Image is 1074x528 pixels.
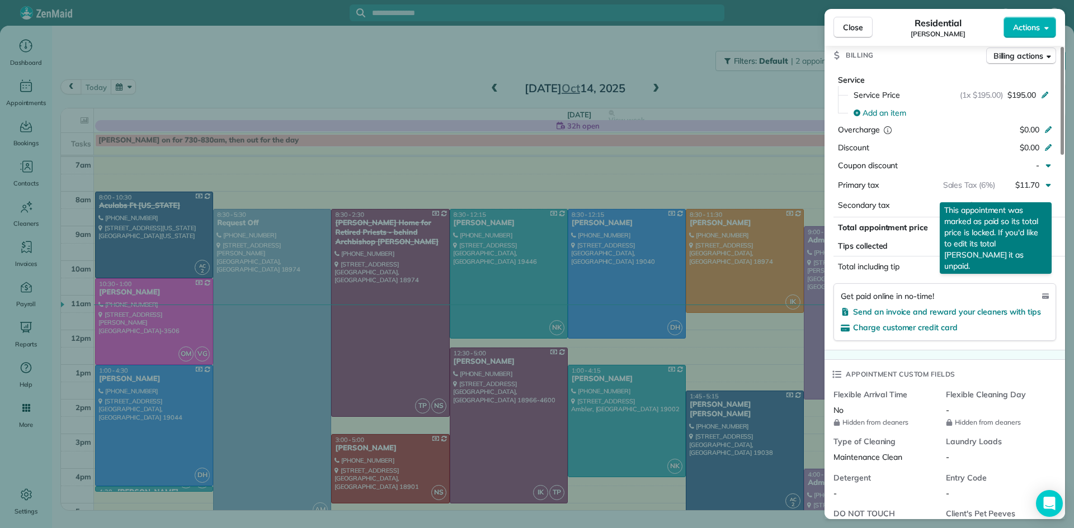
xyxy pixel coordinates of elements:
[854,89,900,101] span: Service Price
[946,418,1049,427] span: Hidden from cleaners
[846,369,955,380] span: Appointment custom fields
[943,200,995,210] span: non profit (0%)
[833,508,937,519] span: DO NOT TOUCH
[1020,142,1039,153] span: $0.00
[853,322,958,332] span: Charge customer credit card
[833,17,873,38] button: Close
[943,180,995,190] span: Sales Tax (6%)
[946,436,1049,447] span: Laundry Loads
[838,160,898,170] span: Coupon discount
[863,107,906,118] span: Add an item
[946,405,949,415] span: -
[833,452,902,462] span: Maintenance Clean
[847,104,1056,122] button: Add an item
[838,200,889,210] span: Secondary tax
[838,124,935,135] div: Overcharge
[1036,490,1063,517] div: Open Intercom Messenger
[946,389,1049,400] span: Flexible Cleaning Day
[841,291,934,302] span: Get paid online in no-time!
[946,472,1049,483] span: Entry Code
[1007,89,1036,101] span: $195.00
[838,75,865,85] span: Service
[833,436,937,447] span: Type of Cleaning
[853,307,1041,317] span: Send an invoice and reward your cleaners with tips
[946,452,949,462] span: -
[833,238,1056,254] button: Tips collected$0.00
[946,488,949,498] span: -
[1015,180,1039,190] span: $11.70
[946,508,1049,519] span: Client's Pet Peeves
[838,261,899,272] span: Total including tip
[1036,160,1039,170] span: -
[847,86,1056,104] button: Service Price(1x $195.00)$195.00
[1036,200,1039,210] span: -
[940,202,1052,274] p: This appointment was marked as paid so its total price is locked. If you'd like to edit its total...
[1020,125,1039,135] span: $0.00
[833,472,937,483] span: Detergent
[993,50,1043,61] span: Billing actions
[1013,22,1040,33] span: Actions
[833,405,844,415] span: No
[911,30,965,39] span: [PERSON_NAME]
[833,488,837,498] span: -
[915,16,962,30] span: Residential
[833,389,937,400] span: Flexible Arrival Time
[843,22,863,33] span: Close
[838,240,888,251] span: Tips collected
[838,142,869,153] span: Discount
[960,89,1004,101] span: (1x $195.00)
[838,222,928,232] span: Total appointment price
[846,50,874,61] span: Billing
[833,418,937,427] span: Hidden from cleaners
[838,180,879,190] span: Primary tax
